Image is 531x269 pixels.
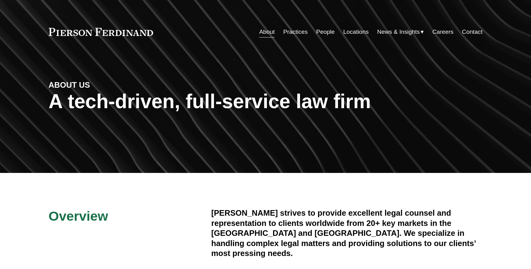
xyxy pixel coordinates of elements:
[377,26,424,38] a: folder dropdown
[462,26,482,38] a: Contact
[343,26,369,38] a: Locations
[377,27,420,37] span: News & Insights
[432,26,454,38] a: Careers
[283,26,308,38] a: Practices
[316,26,335,38] a: People
[259,26,275,38] a: About
[49,209,108,223] span: Overview
[211,208,483,258] h4: [PERSON_NAME] strives to provide excellent legal counsel and representation to clients worldwide ...
[49,90,483,113] h1: A tech-driven, full-service law firm
[49,81,90,89] strong: ABOUT US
